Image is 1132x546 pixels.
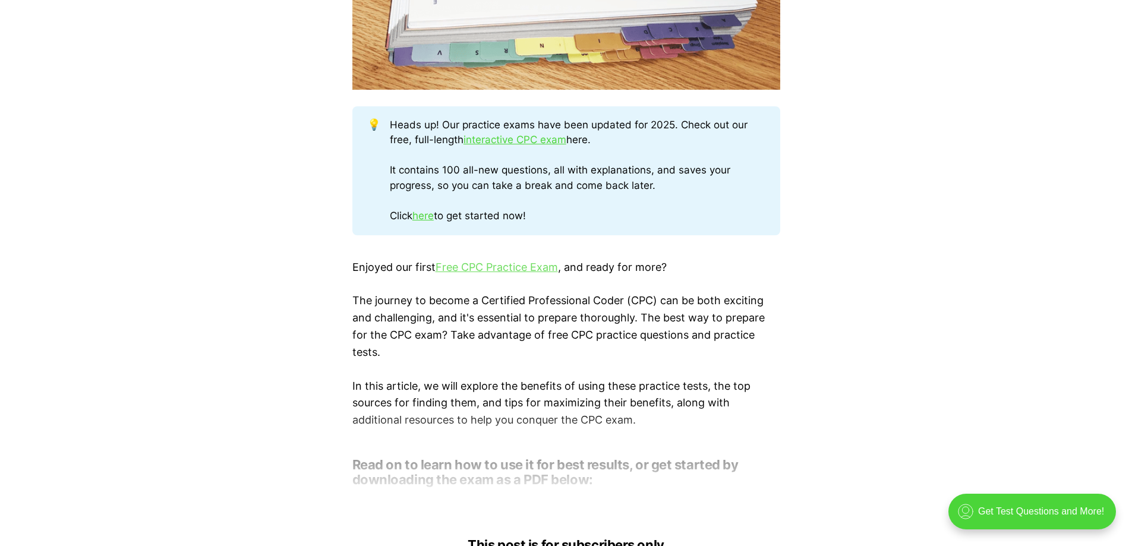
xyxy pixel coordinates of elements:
p: In this article, we will explore the benefits of using these practice tests, the top sources for ... [352,378,780,429]
a: Free CPC Practice Exam [436,261,558,273]
iframe: portal-trigger [938,488,1132,546]
p: Enjoyed our first , and ready for more? [352,259,780,276]
div: 💡 [367,118,390,224]
a: interactive CPC exam [463,134,566,146]
a: here [412,210,434,222]
div: Heads up! Our practice exams have been updated for 2025. Check out our free, full-length here. It... [390,118,765,224]
p: The journey to become a Certified Professional Coder (CPC) can be both exciting and challenging, ... [352,292,780,361]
